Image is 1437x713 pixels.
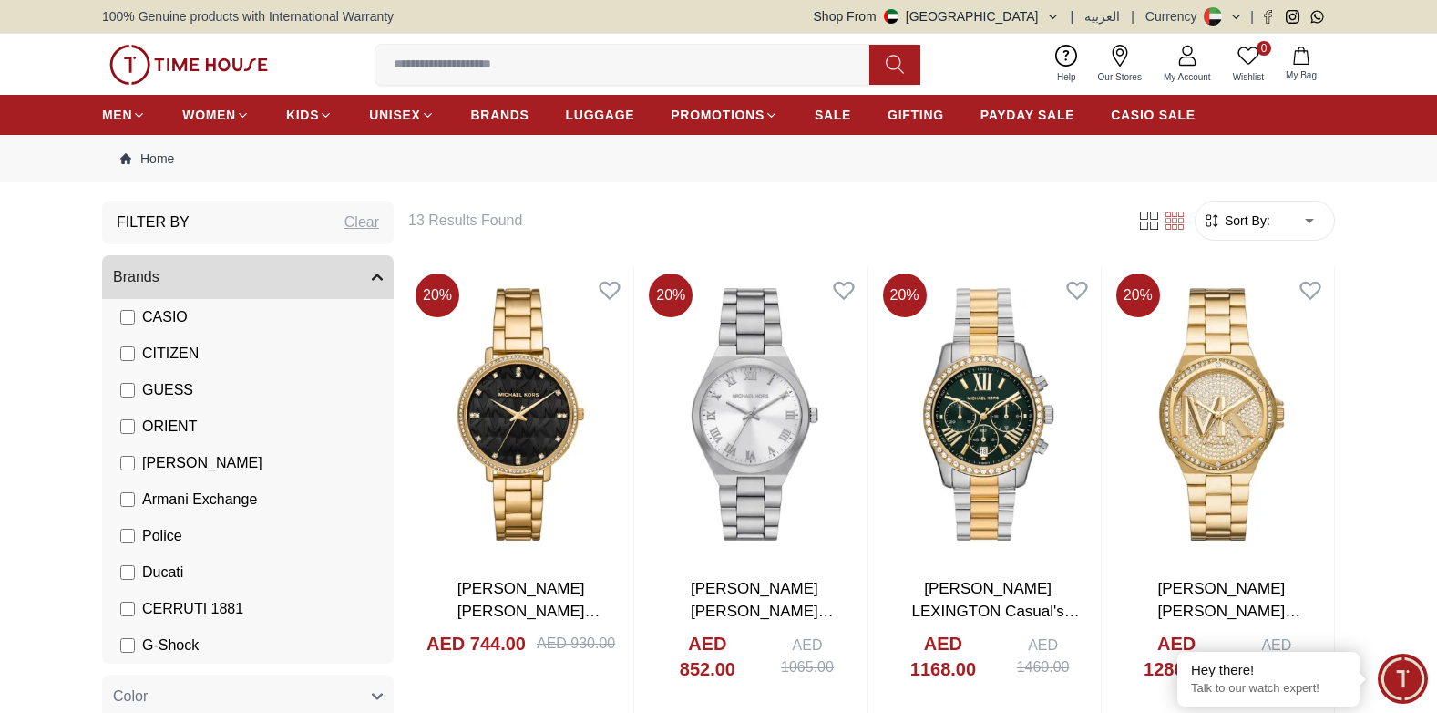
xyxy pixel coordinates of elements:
a: Facebook [1261,10,1275,24]
span: SALE [815,106,851,124]
a: Home [120,150,174,168]
a: CASIO SALE [1111,98,1196,131]
span: MEN [102,106,132,124]
input: CITIZEN [120,346,135,361]
div: Currency [1145,7,1205,26]
a: KIDS [286,98,333,131]
span: Color [113,686,148,708]
a: MEN [102,98,146,131]
div: Hey there! [1191,661,1346,679]
button: Brands [102,255,394,299]
span: ORIENT [142,416,197,438]
input: CASIO [120,310,135,325]
span: Our Stores [1091,70,1149,84]
span: PAYDAY SALE [980,106,1074,124]
h4: AED 1168.00 [894,631,993,682]
a: GIFTING [888,98,944,131]
span: [PERSON_NAME] [142,452,262,474]
div: AED 1600.00 [1237,635,1316,678]
span: Wishlist [1226,70,1271,84]
a: Whatsapp [1310,10,1324,24]
a: [PERSON_NAME] [PERSON_NAME] Casual's Black Gold Dial Watch - MK4593 [436,580,606,667]
a: [PERSON_NAME] [PERSON_NAME] Casual's Gold Gold Dial Watch - MK7229 [1139,580,1303,667]
span: | [1071,7,1074,26]
a: BRANDS [471,98,529,131]
button: My Bag [1275,43,1328,86]
span: Ducati [142,562,183,584]
span: KIDS [286,106,319,124]
a: Help [1046,41,1087,88]
img: MICHAEL KORS LENNOX Casual's Gold Gold Dial Watch - MK7229 [1109,266,1334,563]
span: Armani Exchange [142,489,257,511]
input: Police [120,529,135,543]
span: 20 % [883,274,927,317]
img: MICHAEL KORS LENNOX Casual's Silver Silver Dial Watch - MK7393 [642,266,867,563]
a: PAYDAY SALE [980,98,1074,131]
h4: AED 744.00 [426,631,526,656]
a: [PERSON_NAME] LEXINGTON Casual's Green Silver Dial Watch - MK7303 [901,580,1080,667]
button: Sort By: [1203,212,1270,230]
span: PROMOTIONS [671,106,765,124]
a: 0Wishlist [1222,41,1275,88]
img: ... [109,45,268,85]
span: 20 % [1116,274,1160,317]
span: CASIO [142,306,188,328]
img: United Arab Emirates [884,9,898,24]
span: | [1250,7,1254,26]
a: WOMEN [182,98,250,131]
img: MICHAEL KORS PYPER Casual's Black Gold Dial Watch - MK4593 [408,266,633,563]
a: [PERSON_NAME] [PERSON_NAME] Casual's Silver Silver Dial Watch - MK7393 [666,580,842,667]
span: WOMEN [182,106,236,124]
button: العربية [1084,7,1120,26]
div: AED 1065.00 [765,635,848,678]
nav: Breadcrumb [102,135,1335,182]
input: Ducati [120,565,135,580]
span: CERRUTI 1881 [142,598,243,620]
input: G-Shock [120,638,135,653]
a: SALE [815,98,851,131]
h4: AED 1280.00 [1127,631,1227,682]
a: UNISEX [369,98,434,131]
span: Help [1050,70,1083,84]
span: GUESS [142,379,193,401]
p: Talk to our watch expert! [1191,681,1346,697]
input: Armani Exchange [120,492,135,507]
h4: AED 852.00 [660,631,754,682]
img: MICHAEL KORS LEXINGTON Casual's Green Silver Dial Watch - MK7303 [876,266,1101,563]
a: Our Stores [1087,41,1153,88]
span: | [1131,7,1134,26]
span: Brands [113,266,159,288]
span: GIFTING [888,106,944,124]
span: 0 [1257,41,1271,56]
div: Clear [344,212,379,233]
button: Shop From[GEOGRAPHIC_DATA] [814,7,1060,26]
input: ORIENT [120,419,135,434]
span: My Bag [1278,68,1324,82]
h6: 13 Results Found [408,210,1114,232]
input: CERRUTI 1881 [120,602,135,616]
span: LUGGAGE [566,106,635,124]
span: Sort By: [1221,212,1270,230]
a: PROMOTIONS [671,98,778,131]
span: My Account [1156,70,1218,84]
span: BRANDS [471,106,529,124]
div: Chat Widget [1378,654,1428,704]
div: AED 1460.00 [1003,635,1082,678]
a: LUGGAGE [566,98,635,131]
h3: Filter By [117,212,190,233]
span: 20 % [649,274,693,317]
span: CASIO SALE [1111,106,1196,124]
input: [PERSON_NAME] [120,456,135,470]
div: AED 930.00 [537,633,615,655]
span: 100% Genuine products with International Warranty [102,7,394,26]
span: CITIZEN [142,343,199,365]
a: Instagram [1286,10,1299,24]
span: Police [142,525,182,547]
span: G-Shock [142,635,199,656]
input: GUESS [120,383,135,398]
